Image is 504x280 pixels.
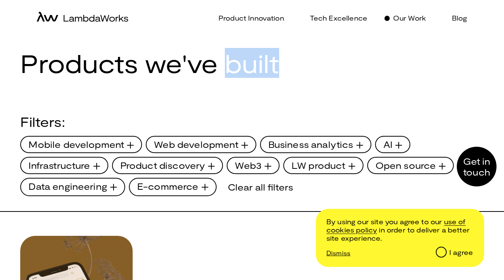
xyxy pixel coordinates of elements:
[28,180,107,193] span: Data engineering
[268,138,353,151] span: Business analytics
[28,159,90,172] span: Infrastructure
[37,12,128,25] a: home-icon
[137,180,199,193] span: E-commerce
[393,13,426,24] p: Our Work
[20,115,483,128] div: Filters:
[218,13,284,24] p: Product Innovation
[20,49,279,77] h1: Products we've built
[443,13,467,24] a: Blog
[310,13,367,24] p: Tech Excellence
[326,218,473,242] p: By using our site you agree to our in order to deliver a better site experience.
[154,138,238,151] span: Web development
[383,138,392,151] span: AI
[209,13,284,24] a: Product Innovation
[301,13,367,24] a: Tech Excellence
[28,138,124,151] span: Mobile development
[120,159,205,172] span: Product discovery
[326,217,466,234] a: /cookie-and-privacy-policy
[375,159,436,172] span: Open source
[235,159,262,172] span: Web3
[452,13,467,24] p: Blog
[384,13,426,24] a: Our Work
[326,249,350,256] p: Dismiss
[449,249,473,257] div: I agree
[220,178,301,196] div: Clear all filters
[292,159,345,172] span: LW product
